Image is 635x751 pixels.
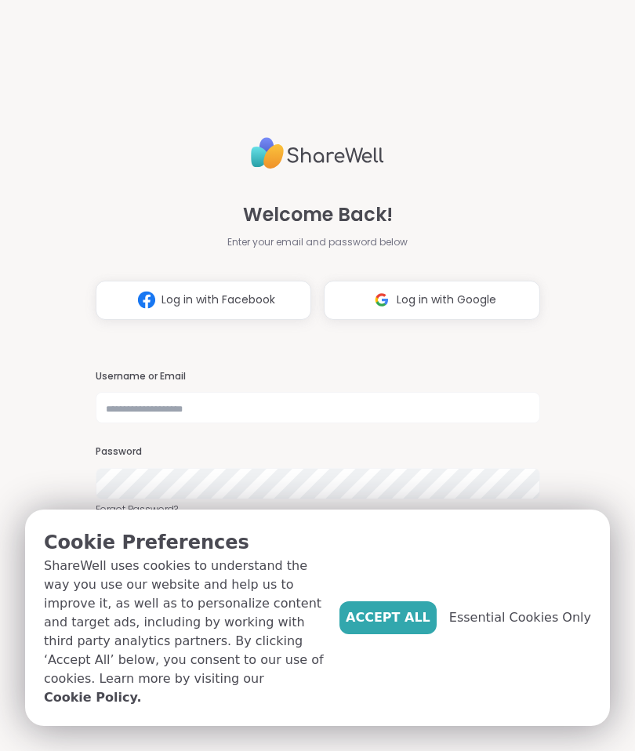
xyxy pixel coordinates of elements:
[44,528,327,557] p: Cookie Preferences
[367,285,397,314] img: ShareWell Logomark
[227,235,408,249] span: Enter your email and password below
[44,557,327,707] p: ShareWell uses cookies to understand the way you use our website and help us to improve it, as we...
[96,502,540,517] a: Forgot Password?
[324,281,540,320] button: Log in with Google
[251,131,384,176] img: ShareWell Logo
[96,445,540,459] h3: Password
[161,292,275,308] span: Log in with Facebook
[96,370,540,383] h3: Username or Email
[346,608,430,627] span: Accept All
[44,688,141,707] a: Cookie Policy.
[339,601,437,634] button: Accept All
[132,285,161,314] img: ShareWell Logomark
[449,608,591,627] span: Essential Cookies Only
[397,292,496,308] span: Log in with Google
[243,201,393,229] span: Welcome Back!
[96,281,312,320] button: Log in with Facebook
